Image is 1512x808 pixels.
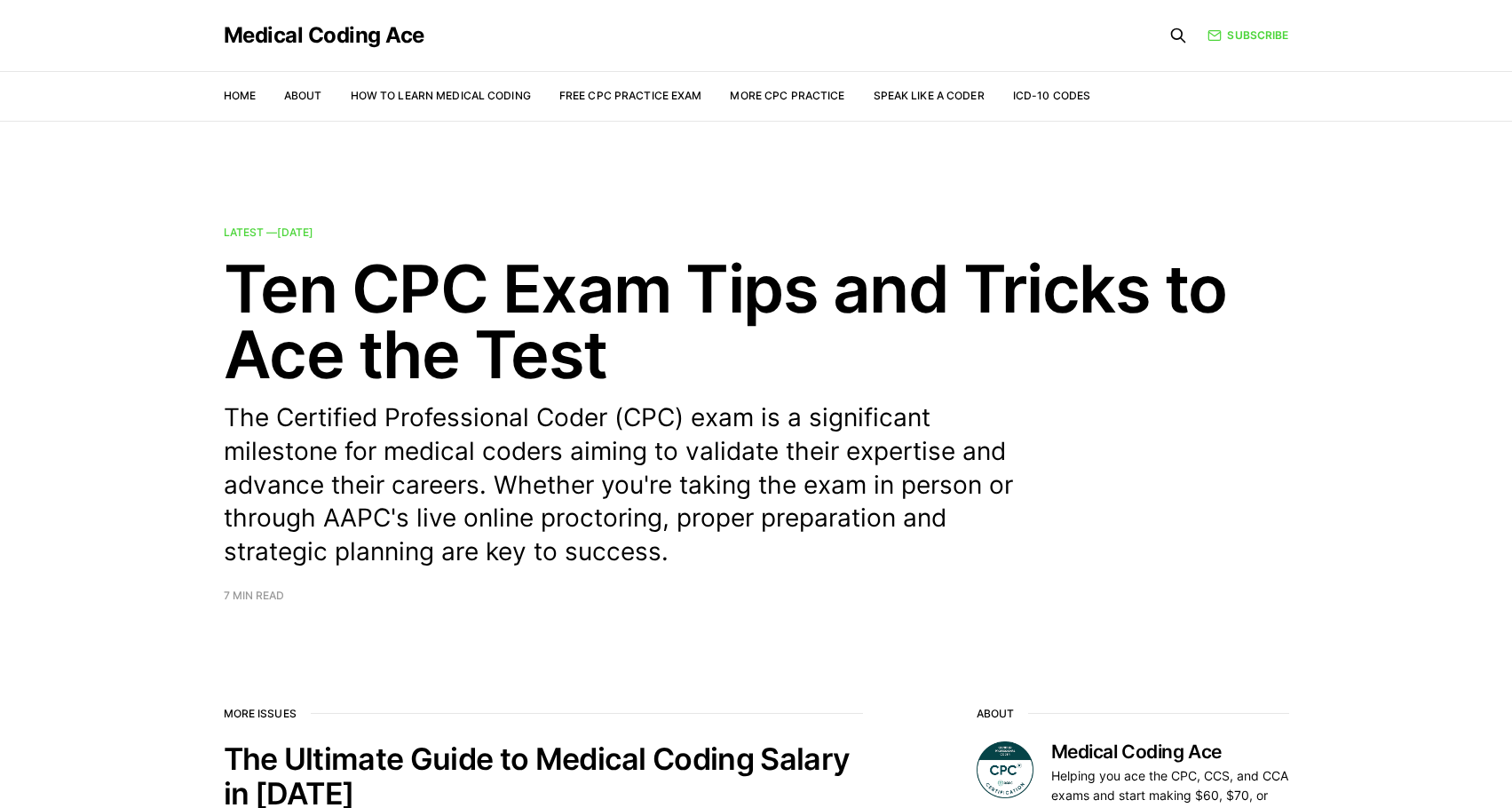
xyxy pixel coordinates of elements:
[559,89,702,102] a: Free CPC Practice Exam
[977,708,1289,720] h2: About
[277,226,313,239] time: [DATE]
[874,89,985,102] a: Speak Like a Coder
[224,226,313,239] span: Latest —
[224,227,1289,601] a: Latest —[DATE] Ten CPC Exam Tips and Tricks to Ace the Test The Certified Professional Coder (CPC...
[1013,89,1090,102] a: ICD-10 Codes
[224,89,256,102] a: Home
[977,741,1033,798] img: Medical Coding Ace
[351,89,531,102] a: How to Learn Medical Coding
[224,256,1289,387] h2: Ten CPC Exam Tips and Tricks to Ace the Test
[1207,27,1288,44] a: Subscribe
[224,25,424,46] a: Medical Coding Ace
[730,89,844,102] a: More CPC Practice
[224,590,284,601] span: 7 min read
[224,708,863,720] h2: More issues
[284,89,322,102] a: About
[1051,741,1289,763] h3: Medical Coding Ace
[224,401,1041,569] p: The Certified Professional Coder (CPC) exam is a significant milestone for medical coders aiming ...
